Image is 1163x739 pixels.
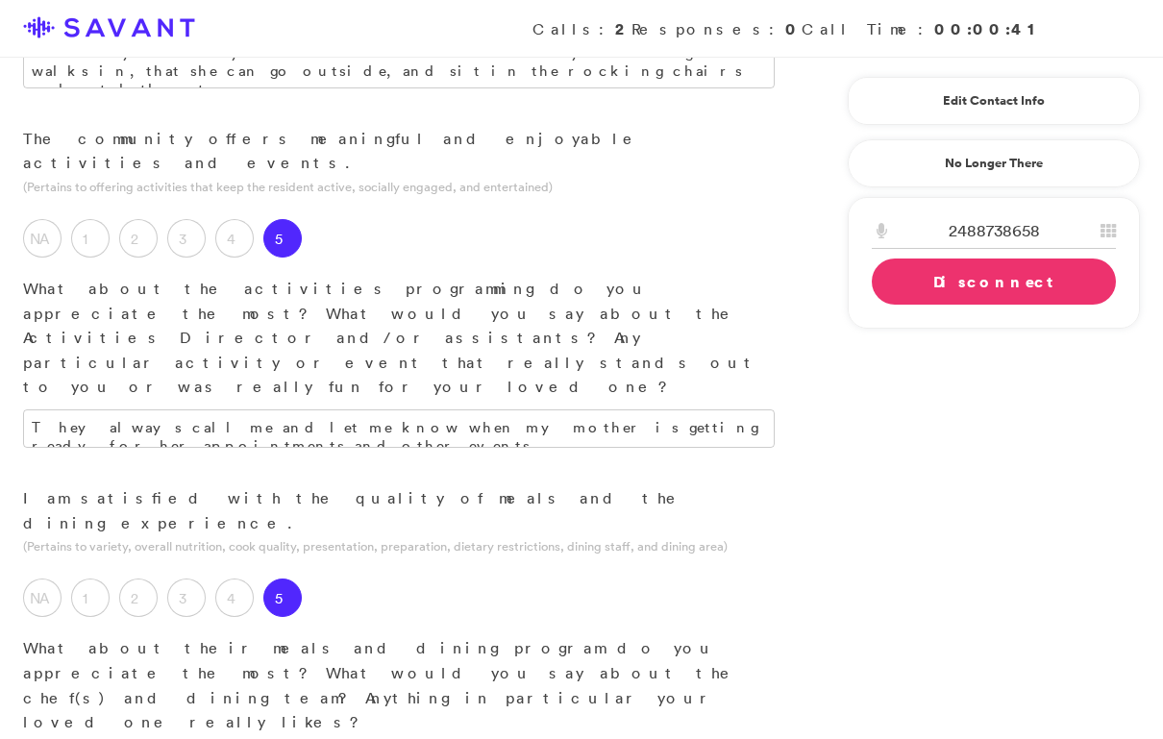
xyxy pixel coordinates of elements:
a: Edit Contact Info [872,86,1116,116]
label: 4 [215,219,254,258]
label: 3 [167,579,206,617]
p: (Pertains to offering activities that keep the resident active, socially engaged, and entertained) [23,178,775,196]
p: The community offers meaningful and enjoyable activities and events. [23,127,775,176]
label: 4 [215,579,254,617]
strong: 0 [785,18,802,39]
p: What about the activities programming do you appreciate the most? What would you say about the Ac... [23,277,775,400]
p: (Pertains to variety, overall nutrition, cook quality, presentation, preparation, dietary restric... [23,537,775,555]
label: 2 [119,579,158,617]
label: NA [23,579,62,617]
strong: 00:00:41 [934,18,1044,39]
strong: 2 [615,18,631,39]
label: 1 [71,219,110,258]
p: What about their meals and dining program do you appreciate the most? What would you say about th... [23,636,775,734]
label: 2 [119,219,158,258]
p: I am satisfied with the quality of meals and the dining experience. [23,486,775,535]
label: 1 [71,579,110,617]
label: 5 [263,219,302,258]
label: NA [23,219,62,258]
label: 3 [167,219,206,258]
label: 5 [263,579,302,617]
a: Disconnect [872,259,1116,305]
a: No Longer There [848,139,1140,187]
